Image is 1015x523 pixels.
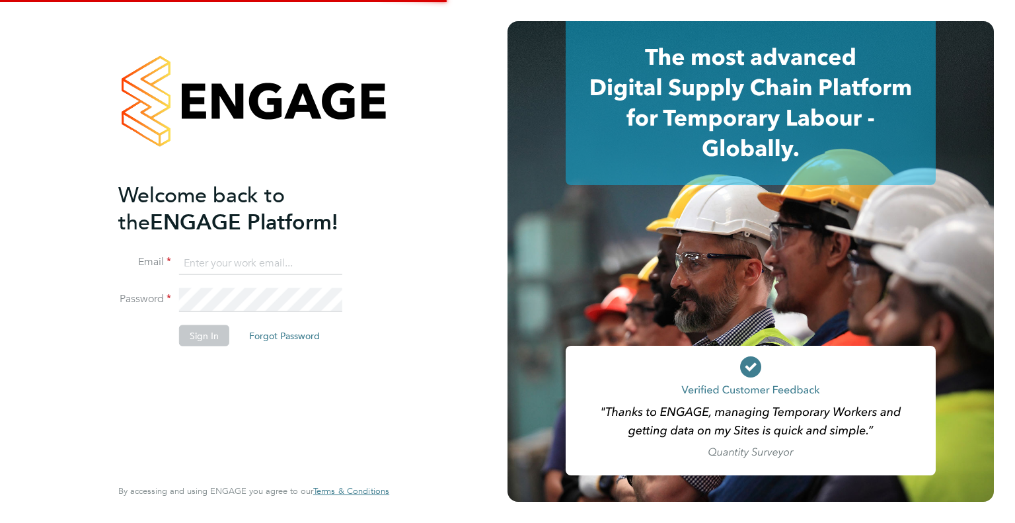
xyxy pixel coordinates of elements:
[118,181,376,235] h2: ENGAGE Platform!
[118,255,171,269] label: Email
[179,325,229,346] button: Sign In
[313,485,389,497] span: Terms & Conditions
[118,292,171,306] label: Password
[313,486,389,497] a: Terms & Conditions
[118,182,285,235] span: Welcome back to the
[118,485,389,497] span: By accessing and using ENGAGE you agree to our
[239,325,330,346] button: Forgot Password
[179,251,342,275] input: Enter your work email...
